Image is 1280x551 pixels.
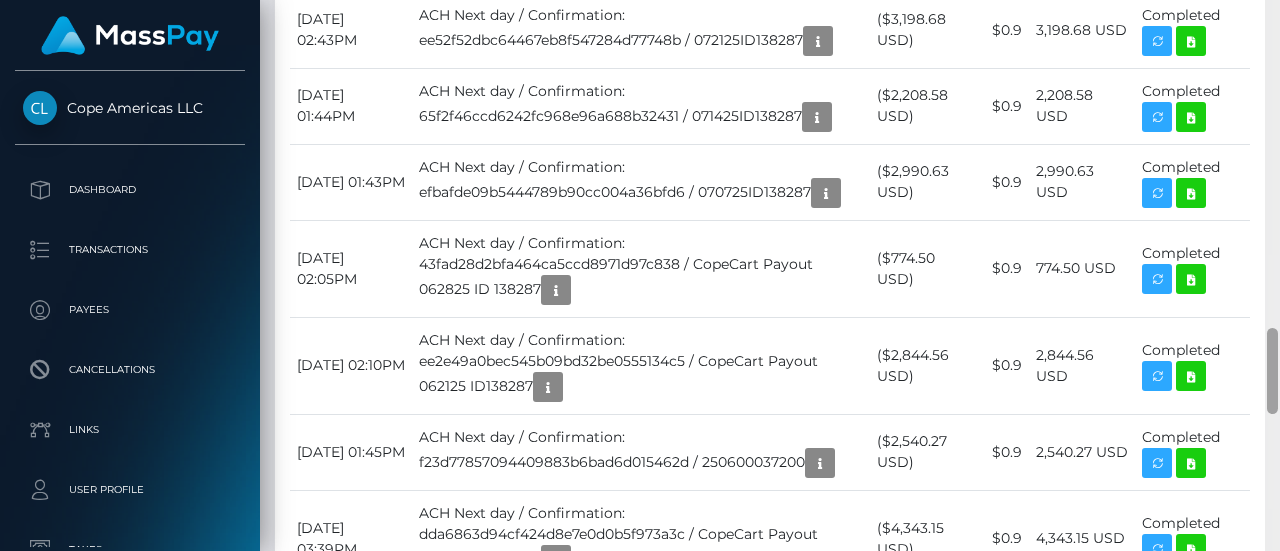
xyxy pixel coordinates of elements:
[1029,220,1135,317] td: 774.50 USD
[1135,144,1250,220] td: Completed
[978,220,1029,317] td: $0.9
[1029,68,1135,144] td: 2,208.58 USD
[290,220,412,317] td: [DATE] 02:05PM
[1135,317,1250,414] td: Completed
[1029,414,1135,490] td: 2,540.27 USD
[412,414,870,490] td: ACH Next day / Confirmation: f23d77857094409883b6bad6d015462d / 250600037200
[870,317,978,414] td: ($2,844.56 USD)
[23,235,237,265] p: Transactions
[870,144,978,220] td: ($2,990.63 USD)
[23,355,237,385] p: Cancellations
[290,414,412,490] td: [DATE] 01:45PM
[870,220,978,317] td: ($774.50 USD)
[978,144,1029,220] td: $0.9
[412,220,870,317] td: ACH Next day / Confirmation: 43fad28d2bfa464ca5ccd8971d97c838 / CopeCart Payout 062825 ID 138287
[15,345,245,395] a: Cancellations
[1029,144,1135,220] td: 2,990.63 USD
[978,68,1029,144] td: $0.9
[290,68,412,144] td: [DATE] 01:44PM
[23,415,237,445] p: Links
[870,414,978,490] td: ($2,540.27 USD)
[290,317,412,414] td: [DATE] 02:10PM
[412,68,870,144] td: ACH Next day / Confirmation: 65f2f46ccd6242fc968e96a688b32431 / 071425ID138287
[15,405,245,455] a: Links
[290,144,412,220] td: [DATE] 01:43PM
[1029,317,1135,414] td: 2,844.56 USD
[1135,220,1250,317] td: Completed
[412,144,870,220] td: ACH Next day / Confirmation: efbafde09b5444789b90cc004a36bfd6 / 070725ID138287
[41,16,219,55] img: MassPay Logo
[15,225,245,275] a: Transactions
[23,175,237,205] p: Dashboard
[412,317,870,414] td: ACH Next day / Confirmation: ee2e49a0bec545b09bd32be0555134c5 / CopeCart Payout 062125 ID138287
[15,465,245,515] a: User Profile
[978,414,1029,490] td: $0.9
[23,475,237,505] p: User Profile
[15,99,245,117] span: Cope Americas LLC
[23,91,57,125] img: Cope Americas LLC
[1135,68,1250,144] td: Completed
[15,285,245,335] a: Payees
[15,165,245,215] a: Dashboard
[978,317,1029,414] td: $0.9
[870,68,978,144] td: ($2,208.58 USD)
[1135,414,1250,490] td: Completed
[23,295,237,325] p: Payees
